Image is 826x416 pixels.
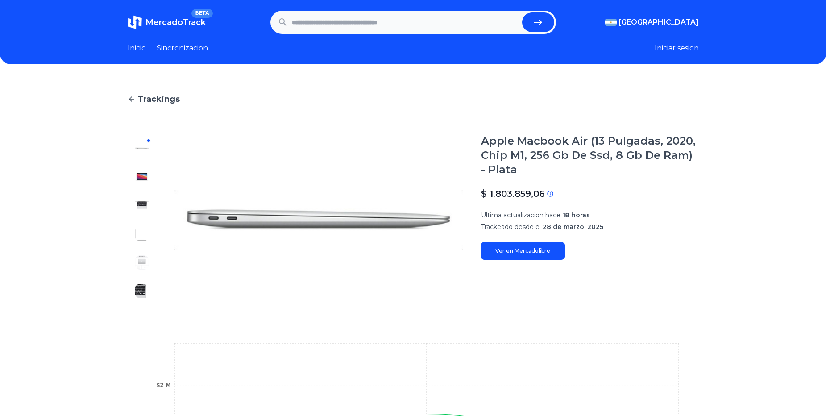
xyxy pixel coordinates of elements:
[562,211,590,219] span: 18 horas
[481,187,545,200] p: $ 1.803.859,06
[481,211,560,219] span: Ultima actualizacion hace
[191,9,212,18] span: BETA
[481,223,541,231] span: Trackeado desde el
[174,134,463,305] img: Apple Macbook Air (13 Pulgadas, 2020, Chip M1, 256 Gb De Ssd, 8 Gb De Ram) - Plata
[128,15,206,29] a: MercadoTrackBETA
[605,17,699,28] button: [GEOGRAPHIC_DATA]
[156,382,171,388] tspan: $2 M
[128,43,146,54] a: Inicio
[135,255,149,270] img: Apple Macbook Air (13 Pulgadas, 2020, Chip M1, 256 Gb De Ssd, 8 Gb De Ram) - Plata
[135,284,149,298] img: Apple Macbook Air (13 Pulgadas, 2020, Chip M1, 256 Gb De Ssd, 8 Gb De Ram) - Plata
[618,17,699,28] span: [GEOGRAPHIC_DATA]
[135,227,149,241] img: Apple Macbook Air (13 Pulgadas, 2020, Chip M1, 256 Gb De Ssd, 8 Gb De Ram) - Plata
[481,242,565,260] a: Ver en Mercadolibre
[655,43,699,54] button: Iniciar sesion
[605,19,617,26] img: Argentina
[128,15,142,29] img: MercadoTrack
[137,93,180,105] span: Trackings
[128,93,699,105] a: Trackings
[135,141,149,155] img: Apple Macbook Air (13 Pulgadas, 2020, Chip M1, 256 Gb De Ssd, 8 Gb De Ram) - Plata
[481,134,699,177] h1: Apple Macbook Air (13 Pulgadas, 2020, Chip M1, 256 Gb De Ssd, 8 Gb De Ram) - Plata
[135,198,149,212] img: Apple Macbook Air (13 Pulgadas, 2020, Chip M1, 256 Gb De Ssd, 8 Gb De Ram) - Plata
[145,17,206,27] span: MercadoTrack
[135,170,149,184] img: Apple Macbook Air (13 Pulgadas, 2020, Chip M1, 256 Gb De Ssd, 8 Gb De Ram) - Plata
[157,43,208,54] a: Sincronizacion
[543,223,603,231] span: 28 de marzo, 2025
